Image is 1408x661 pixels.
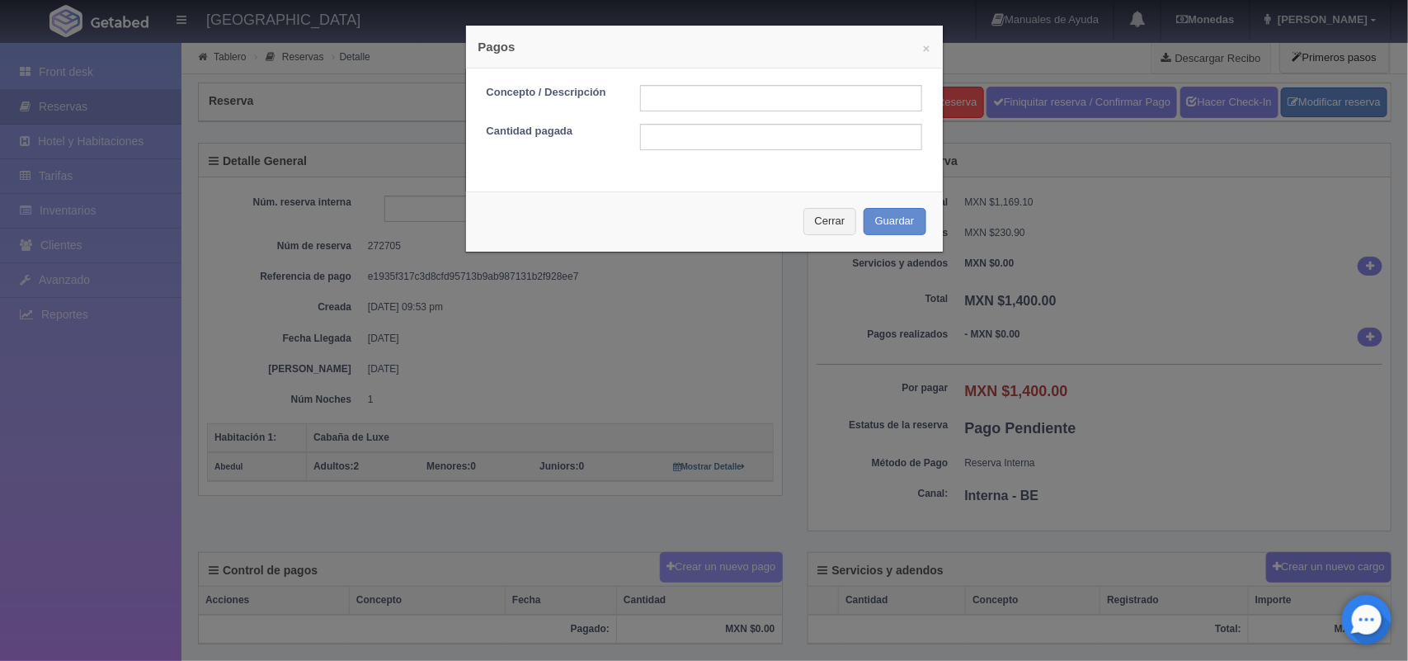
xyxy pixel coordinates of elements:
[923,42,930,54] button: ×
[803,208,857,235] button: Cerrar
[478,38,930,55] h4: Pagos
[474,85,628,101] label: Concepto / Descripción
[864,208,926,235] button: Guardar
[474,124,628,139] label: Cantidad pagada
